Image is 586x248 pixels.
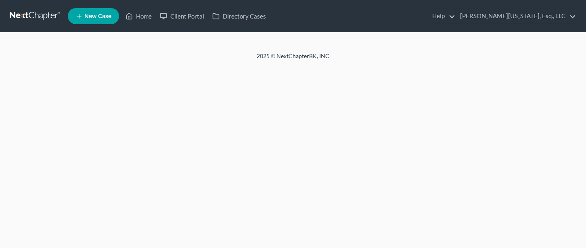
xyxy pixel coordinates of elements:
[68,8,119,24] new-legal-case-button: New Case
[208,9,270,23] a: Directory Cases
[121,9,156,23] a: Home
[456,9,576,23] a: [PERSON_NAME][US_STATE], Esq., LLC
[63,52,523,67] div: 2025 © NextChapterBK, INC
[428,9,455,23] a: Help
[156,9,208,23] a: Client Portal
